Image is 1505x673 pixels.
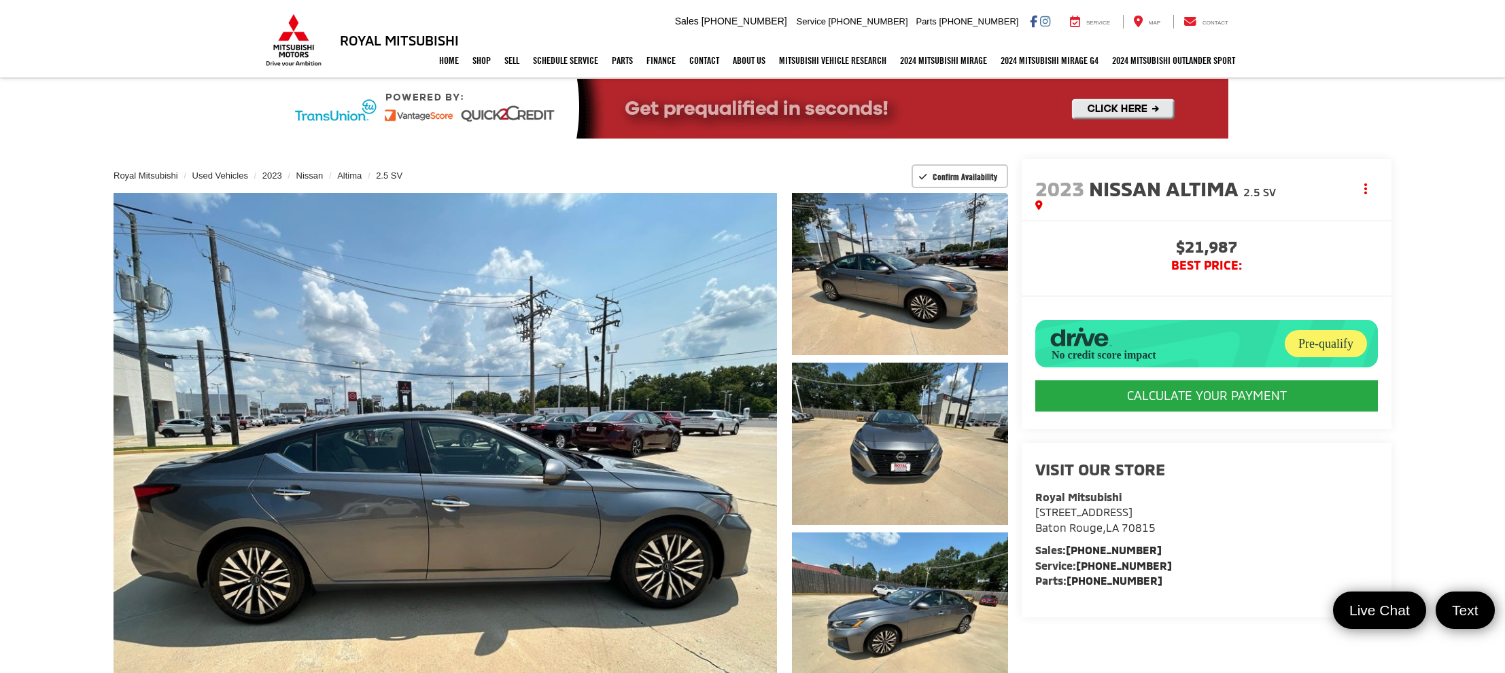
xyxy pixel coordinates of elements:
[916,16,936,26] span: Parts
[1035,460,1378,478] h2: Visit our Store
[1243,185,1276,198] span: 2.5 SV
[912,164,1009,188] button: Confirm Availability
[1035,543,1162,556] strong: Sales:
[1035,521,1103,534] span: Baton Rouge
[376,170,402,181] a: 2.5 SV
[1035,574,1162,587] strong: Parts:
[1035,380,1378,412] : CALCULATE YOUR PAYMENT
[277,79,1228,139] img: Quick2Credit
[1105,43,1242,77] a: 2024 Mitsubishi Outlander SPORT
[772,43,893,77] a: Mitsubishi Vehicle Research
[466,43,498,77] a: Shop
[337,170,362,181] a: Altima
[893,43,994,77] a: 2024 Mitsubishi Mirage
[1067,574,1162,587] a: [PHONE_NUMBER]
[1333,592,1426,629] a: Live Chat
[1203,20,1228,26] span: Contact
[792,363,1008,525] a: Expand Photo 2
[296,170,324,181] a: Nissan
[1035,238,1378,259] span: $21,987
[1364,183,1367,194] span: dropdown dots
[1035,505,1156,534] a: [STREET_ADDRESS] Baton Rouge,LA 70815
[675,16,699,26] span: Sales
[605,43,640,77] a: Parts: Opens in a new tab
[1035,505,1132,518] span: [STREET_ADDRESS]
[340,33,459,48] h3: Royal Mitsubishi
[526,43,605,77] a: Schedule Service
[829,16,908,26] span: [PHONE_NUMBER]
[114,170,178,181] a: Royal Mitsubishi
[192,170,248,181] a: Used Vehicles
[262,170,282,181] a: 2023
[726,43,772,77] a: About Us
[1035,176,1084,200] span: 2023
[789,191,1010,357] img: 2023 Nissan Altima 2.5 SV
[1149,20,1160,26] span: Map
[432,43,466,77] a: Home
[797,16,826,26] span: Service
[1106,521,1119,534] span: LA
[1035,521,1156,534] span: ,
[1035,259,1378,272] span: BEST PRICE:
[792,193,1008,355] a: Expand Photo 1
[1173,15,1239,29] a: Contact
[498,43,526,77] a: Sell
[939,16,1018,26] span: [PHONE_NUMBER]
[640,43,682,77] a: Finance
[1445,601,1485,619] span: Text
[1066,543,1162,556] a: [PHONE_NUMBER]
[682,43,726,77] a: Contact
[1123,15,1171,29] a: Map
[933,171,997,182] span: Confirm Availability
[1089,176,1243,200] span: Nissan Altima
[789,361,1010,526] img: 2023 Nissan Altima 2.5 SV
[1030,16,1037,26] a: Facebook: Click to visit our Facebook page
[1060,15,1120,29] a: Service
[1076,559,1172,572] a: [PHONE_NUMBER]
[1122,521,1156,534] span: 70815
[263,14,324,67] img: Mitsubishi
[994,43,1105,77] a: 2024 Mitsubishi Mirage G4
[1086,20,1110,26] span: Service
[1035,559,1172,572] strong: Service:
[1040,16,1050,26] a: Instagram: Click to visit our Instagram page
[702,16,787,26] span: [PHONE_NUMBER]
[1436,592,1495,629] a: Text
[1354,177,1378,200] button: Actions
[1343,601,1417,619] span: Live Chat
[1035,490,1122,503] strong: Royal Mitsubishi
